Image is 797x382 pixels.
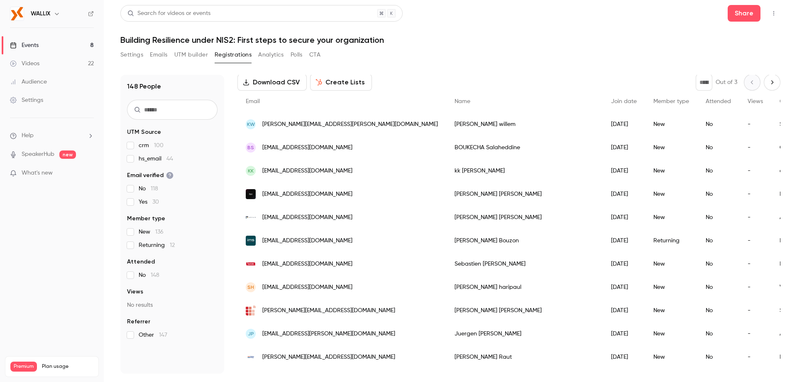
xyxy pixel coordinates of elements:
[10,7,24,20] img: WALLIX
[42,363,93,370] span: Plan usage
[262,353,395,362] span: [PERSON_NAME][EMAIL_ADDRESS][DOMAIN_NAME]
[455,99,470,104] span: Name
[739,252,771,276] div: -
[139,271,159,279] span: No
[139,198,159,206] span: Yes
[603,136,645,159] div: [DATE]
[150,48,167,62] button: Emails
[246,306,256,315] img: systema-online.de
[10,41,39,49] div: Events
[446,322,603,345] div: Juergen [PERSON_NAME]
[764,74,780,91] button: Next page
[446,299,603,322] div: [PERSON_NAME] [PERSON_NAME]
[603,345,645,369] div: [DATE]
[120,35,780,45] h1: Building Resilience under NIS2: First steps to secure your organization
[31,10,50,18] h6: WALLIX
[258,48,284,62] button: Analytics
[697,206,739,229] div: No
[748,99,763,104] span: Views
[139,241,175,249] span: Returning
[246,259,256,269] img: izarlink.com
[739,299,771,322] div: -
[603,252,645,276] div: [DATE]
[262,120,438,129] span: [PERSON_NAME][EMAIL_ADDRESS][PERSON_NAME][DOMAIN_NAME]
[139,141,164,150] span: crm
[151,186,158,192] span: 118
[127,318,150,326] span: Referrer
[127,171,174,180] span: Email verified
[22,169,53,177] span: What's new
[739,113,771,136] div: -
[446,113,603,136] div: [PERSON_NAME] willem
[22,150,54,159] a: SpeakerHub
[262,306,395,315] span: [PERSON_NAME][EMAIL_ADDRESS][DOMAIN_NAME]
[697,182,739,206] div: No
[645,345,697,369] div: New
[246,212,256,222] img: arcad.lu
[309,48,320,62] button: CTA
[645,229,697,252] div: Returning
[697,322,739,345] div: No
[653,99,689,104] span: Member type
[739,322,771,345] div: -
[247,121,255,128] span: kw
[603,206,645,229] div: [DATE]
[10,78,47,86] div: Audience
[739,136,771,159] div: -
[262,167,352,175] span: [EMAIL_ADDRESS][DOMAIN_NAME]
[446,229,603,252] div: [PERSON_NAME] Bouzon
[739,182,771,206] div: -
[262,213,352,222] span: [EMAIL_ADDRESS][DOMAIN_NAME]
[155,229,164,235] span: 136
[716,78,737,86] p: Out of 3
[139,185,158,193] span: No
[697,159,739,182] div: No
[127,301,218,309] p: No results
[291,48,303,62] button: Polls
[248,167,254,175] span: kk
[446,252,603,276] div: Sebastien [PERSON_NAME]
[706,99,731,104] span: Attended
[446,276,603,299] div: [PERSON_NAME] haripaul
[739,345,771,369] div: -
[127,9,210,18] div: Search for videos or events
[697,136,739,159] div: No
[603,229,645,252] div: [DATE]
[645,206,697,229] div: New
[697,113,739,136] div: No
[739,206,771,229] div: -
[154,143,164,148] span: 100
[310,74,372,91] button: Create Lists
[215,48,252,62] button: Registrations
[127,214,165,223] span: Member type
[246,352,256,362] img: harbourenergy.com
[246,99,260,104] span: Email
[603,159,645,182] div: [DATE]
[10,131,94,140] li: help-dropdown-opener
[139,155,173,163] span: hs_email
[127,128,161,136] span: UTM Source
[697,299,739,322] div: No
[446,182,603,206] div: [PERSON_NAME] [PERSON_NAME]
[262,283,352,292] span: [EMAIL_ADDRESS][DOMAIN_NAME]
[139,331,167,339] span: Other
[127,128,218,339] section: facet-groups
[728,5,760,22] button: Share
[151,272,159,278] span: 148
[10,59,39,68] div: Videos
[247,283,254,291] span: sh
[603,113,645,136] div: [DATE]
[246,189,256,199] img: neverhack.com
[697,345,739,369] div: No
[237,74,307,91] button: Download CSV
[170,242,175,248] span: 12
[248,330,254,338] span: JP
[10,362,37,372] span: Premium
[262,143,352,152] span: [EMAIL_ADDRESS][DOMAIN_NAME]
[603,322,645,345] div: [DATE]
[159,332,167,338] span: 147
[697,276,739,299] div: No
[262,260,352,269] span: [EMAIL_ADDRESS][DOMAIN_NAME]
[127,81,161,91] h1: 148 People
[84,170,94,177] iframe: Noticeable Trigger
